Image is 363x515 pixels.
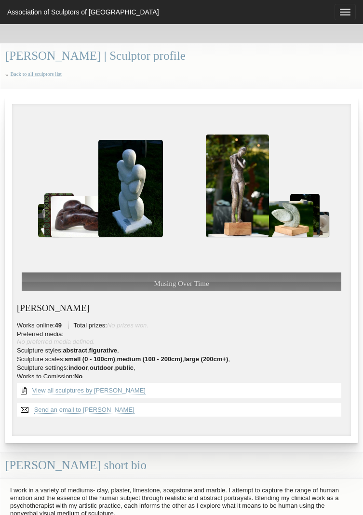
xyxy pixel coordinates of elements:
[38,204,61,237] img: Enrapt
[117,355,182,363] strong: medium (100 - 200cm)
[17,364,346,372] li: Sculpture settings: , , ,
[68,364,88,371] strong: indoor
[17,338,346,346] div: No preferred media defined.
[17,330,346,346] li: Preferred media:
[17,303,346,313] h3: [PERSON_NAME]
[259,201,313,238] img: Protected
[17,322,346,329] li: Works online: Total prizes:
[17,403,32,417] img: Send an email to Tania Stavovy
[63,347,87,354] strong: abstract
[311,212,329,237] img: UNFOLD
[107,322,148,329] span: No prizes won.
[184,355,228,363] strong: large (200cm+)
[55,322,62,329] strong: 49
[74,373,82,380] strong: No
[17,355,346,363] li: Sculpture scales: , , ,
[5,64,358,85] div: «
[32,387,146,394] a: View all sculptures by [PERSON_NAME]
[34,406,134,414] a: Send an email to [PERSON_NAME]
[11,71,62,77] a: Back to all sculptors list
[65,355,115,363] strong: small (0 - 100cm)
[17,383,30,398] img: View all {sculptor_name} sculptures list
[290,194,320,238] img: Maiden
[115,364,134,371] strong: public
[206,135,269,238] img: Musing Over Time
[17,347,346,354] li: Sculpture styles: , ,
[154,280,209,287] span: Musing Over Time
[98,140,163,237] img: Coveted
[90,364,113,371] strong: outdoor
[89,347,118,354] strong: figurative
[44,193,74,237] img: Emerge
[17,373,346,380] li: Works to Comission:
[51,196,106,237] img: Delve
